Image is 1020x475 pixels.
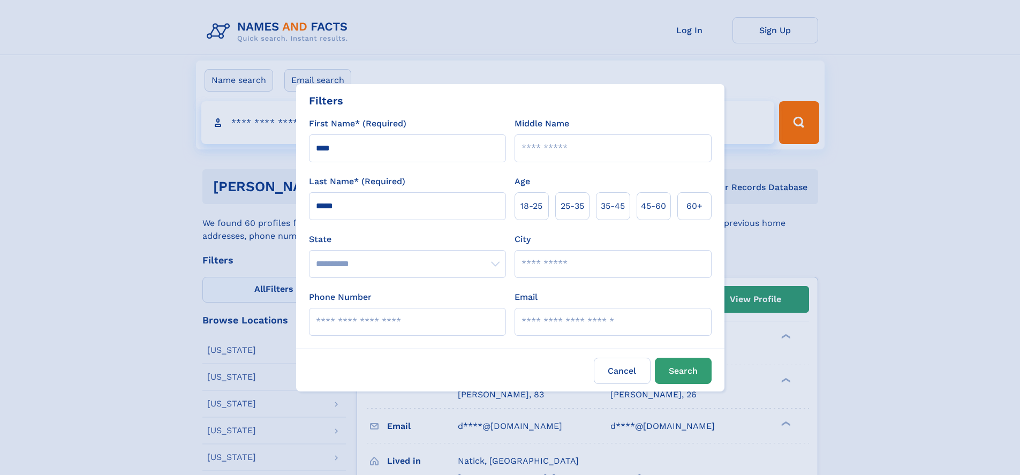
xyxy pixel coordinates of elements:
[309,117,406,130] label: First Name* (Required)
[520,200,542,213] span: 18‑25
[309,291,372,304] label: Phone Number
[515,233,531,246] label: City
[655,358,712,384] button: Search
[561,200,584,213] span: 25‑35
[515,175,530,188] label: Age
[641,200,666,213] span: 45‑60
[515,291,538,304] label: Email
[309,233,506,246] label: State
[515,117,569,130] label: Middle Name
[686,200,702,213] span: 60+
[601,200,625,213] span: 35‑45
[309,175,405,188] label: Last Name* (Required)
[594,358,651,384] label: Cancel
[309,93,343,109] div: Filters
